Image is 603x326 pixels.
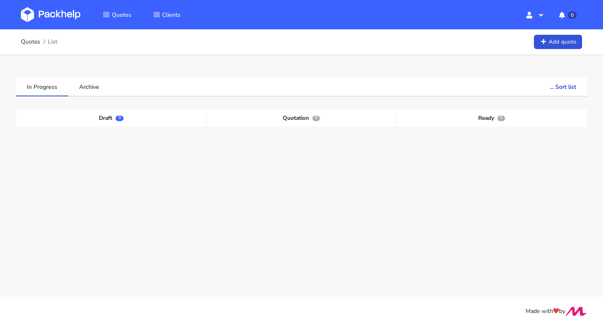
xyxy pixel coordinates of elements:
span: Clients [162,11,180,19]
a: Quotes [93,7,142,22]
a: Add quote [534,35,582,49]
span: 0 [116,116,123,121]
button: ... Sort list [539,77,587,96]
div: Ready [397,112,587,124]
a: Archive [68,77,110,96]
button: 0 [552,7,582,22]
img: Move Closer [565,307,587,316]
div: Made with by [10,307,593,316]
span: 0 [312,116,320,121]
span: Quotes [112,11,131,19]
a: Clients [143,7,191,22]
a: Quotes [21,39,40,45]
img: Dashboard [21,7,80,22]
nav: breadcrumb [21,34,57,50]
span: 0 [497,116,505,121]
div: Quotation [206,112,397,124]
span: 0 [568,11,577,19]
a: In Progress [16,77,68,96]
div: Draft [16,112,206,124]
span: List [48,39,57,45]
